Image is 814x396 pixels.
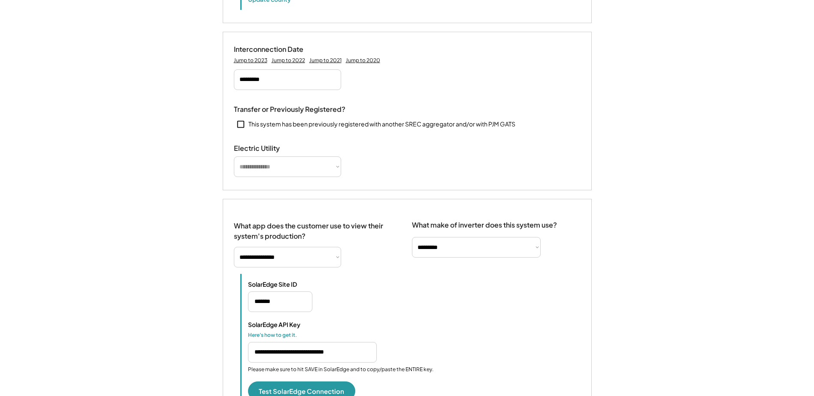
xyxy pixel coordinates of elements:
div: Electric Utility [234,144,320,153]
div: Jump to 2022 [272,57,305,64]
div: Transfer or Previously Registered? [234,105,345,114]
div: Jump to 2023 [234,57,267,64]
div: This system has been previously registered with another SREC aggregator and/or with PJM GATS [248,120,515,129]
div: What make of inverter does this system use? [412,212,557,231]
div: Here's how to get it. [248,332,334,339]
div: Please make sure to hit SAVE in SolarEdge and to copy/paste the ENTIRE key. [248,366,433,373]
div: What app does the customer use to view their system's production? [234,212,395,241]
div: Jump to 2020 [346,57,380,64]
div: Interconnection Date [234,45,320,54]
div: SolarEdge Site ID [248,280,334,288]
div: Jump to 2021 [309,57,342,64]
div: SolarEdge API Key [248,321,334,328]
